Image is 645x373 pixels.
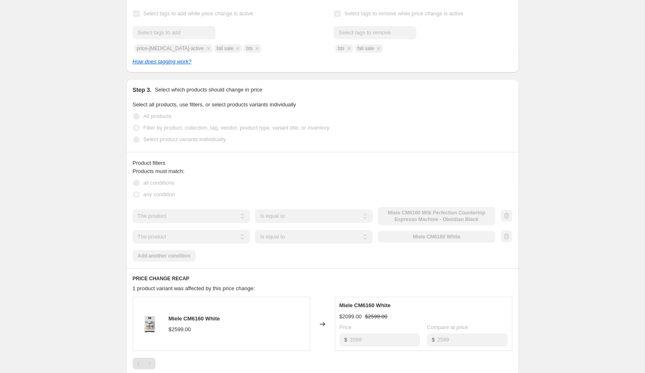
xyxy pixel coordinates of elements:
span: Select tags to add while price change is active [143,10,253,17]
span: all conditions [143,180,174,186]
div: $2099.00 [339,313,362,321]
span: any condition [143,191,175,197]
strike: $2599.00 [365,313,387,321]
span: Miele CM6160 White [339,302,391,308]
div: $2599.00 [169,325,191,334]
span: $ [344,337,347,343]
span: 1 product variant was affected by this price change: [133,285,255,291]
span: Select product variants individually [143,136,226,142]
span: Compare at price [427,324,468,330]
span: Select tags to remove while price change is active [344,10,463,17]
input: Select tags to remove [334,26,416,39]
span: Miele CM6160 White [169,315,220,322]
span: All products [143,113,172,119]
span: Filter by product, collection, tag, vendor, product type, variant title, or inventory [143,125,330,131]
span: Products must match: [133,168,185,174]
p: Select which products should change in price [155,86,262,94]
h2: Step 3. [133,86,152,94]
span: Select all products, use filters, or select products variants individually [133,101,296,108]
input: Select tags to add [133,26,215,39]
h6: PRICE CHANGE RECAP [133,275,512,282]
span: $ [432,337,435,343]
nav: Pagination [133,358,155,369]
img: MieleCM6160MilkPerfectionSuperAutomaticCoffeeMachine-LotusWhite-01_7ea1dcfd-8b6c-45cf-8a48-9b9af3... [137,312,162,337]
a: How does tagging work? [133,58,191,65]
span: Price [339,324,352,330]
div: Product filters [133,159,512,167]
